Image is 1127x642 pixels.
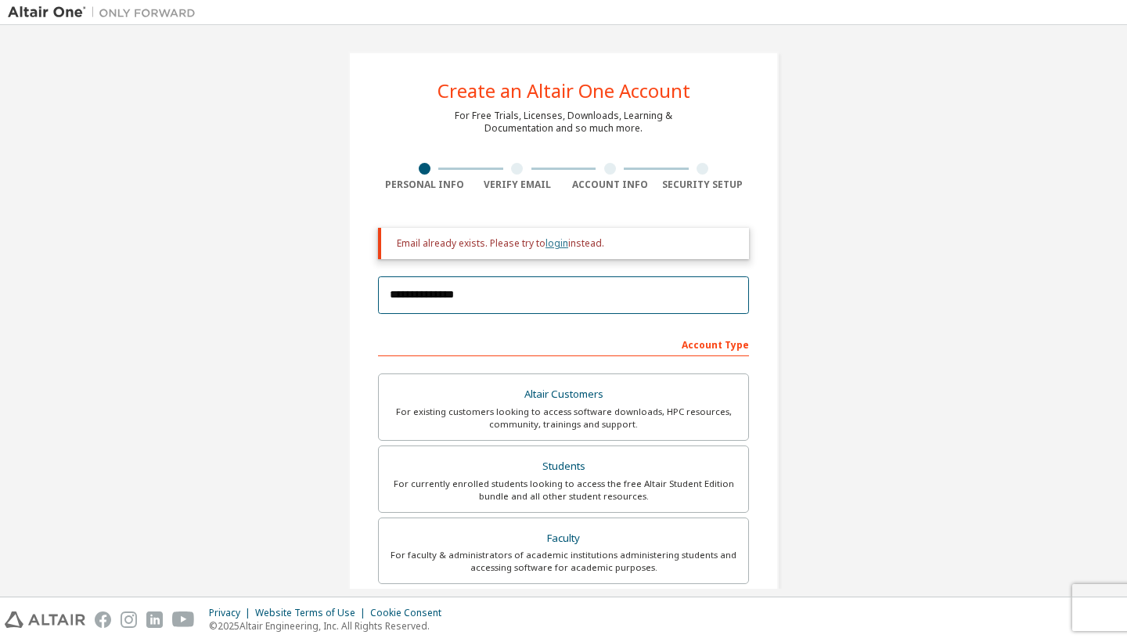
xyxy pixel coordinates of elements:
img: Altair One [8,5,203,20]
div: Account Info [563,179,657,191]
div: Privacy [209,607,255,619]
img: facebook.svg [95,611,111,628]
div: Cookie Consent [370,607,451,619]
div: Personal Info [378,179,471,191]
p: © 2025 Altair Engineering, Inc. All Rights Reserved. [209,619,451,633]
div: Faculty [388,528,739,550]
div: Create an Altair One Account [437,81,690,100]
div: For existing customers looking to access software downloads, HPC resources, community, trainings ... [388,406,739,431]
div: Verify Email [471,179,564,191]
div: Students [388,456,739,478]
div: Email already exists. Please try to instead. [397,237,736,250]
div: For currently enrolled students looking to access the free Altair Student Edition bundle and all ... [388,478,739,503]
a: login [545,236,568,250]
img: linkedin.svg [146,611,163,628]
div: For Free Trials, Licenses, Downloads, Learning & Documentation and so much more. [455,110,672,135]
div: Security Setup [657,179,750,191]
img: youtube.svg [172,611,195,628]
div: Account Type [378,331,749,356]
div: Altair Customers [388,384,739,406]
img: instagram.svg [121,611,137,628]
img: altair_logo.svg [5,611,85,628]
div: For faculty & administrators of academic institutions administering students and accessing softwa... [388,549,739,574]
div: Website Terms of Use [255,607,370,619]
